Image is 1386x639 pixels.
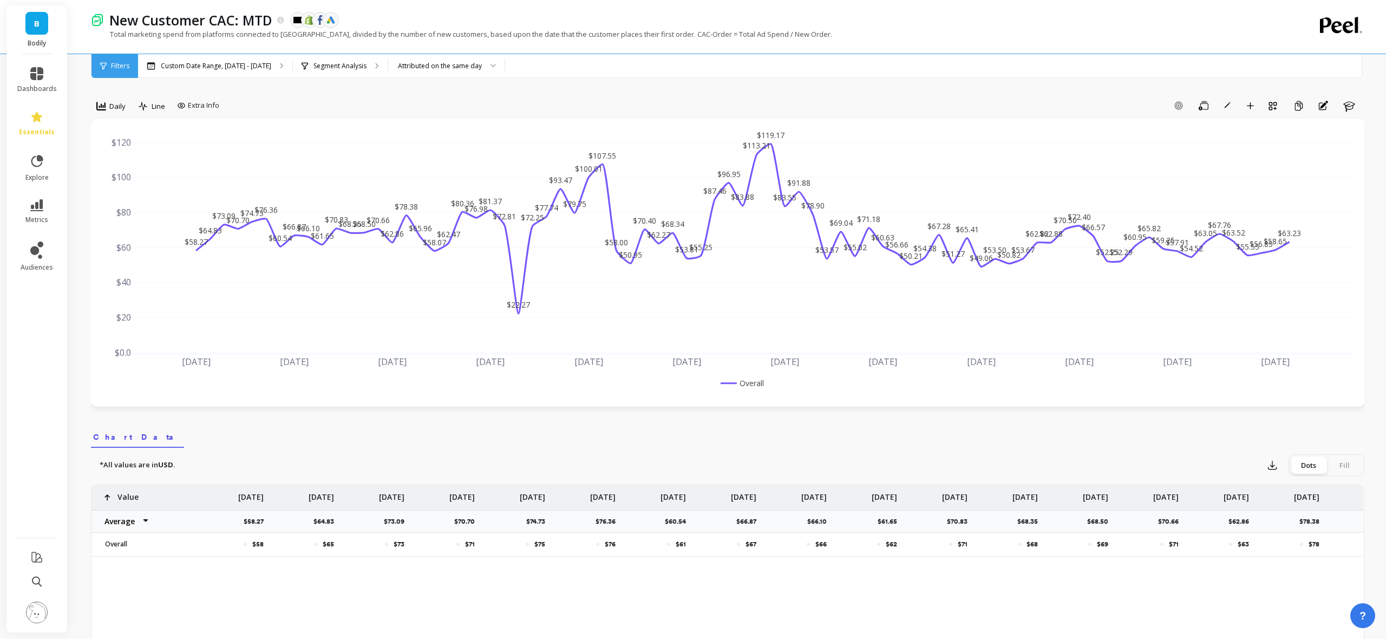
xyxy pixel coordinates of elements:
[1153,485,1179,503] p: [DATE]
[1291,457,1326,474] div: Dots
[1294,485,1319,503] p: [DATE]
[304,15,314,25] img: api.shopify.svg
[379,485,404,503] p: [DATE]
[34,17,40,30] span: B
[238,485,264,503] p: [DATE]
[454,517,481,526] p: $70.70
[91,423,1364,448] nav: Tabs
[100,460,175,471] p: *All values are in
[1309,540,1319,549] p: $78
[93,432,182,442] span: Chart Data
[605,540,616,549] p: $76
[1238,540,1249,549] p: $63
[1097,540,1108,549] p: $69
[449,485,475,503] p: [DATE]
[872,485,897,503] p: [DATE]
[596,517,622,526] p: $76.36
[1158,517,1185,526] p: $70.66
[520,485,545,503] p: [DATE]
[244,517,270,526] p: $58.27
[947,517,974,526] p: $70.83
[161,62,271,70] p: Custom Date Range, [DATE] - [DATE]
[942,485,967,503] p: [DATE]
[1169,540,1179,549] p: $71
[1359,608,1366,623] span: ?
[886,540,897,549] p: $62
[26,602,48,623] img: profile picture
[807,517,833,526] p: $66.10
[665,517,692,526] p: $60.54
[17,39,57,48] p: Bodily
[25,173,49,182] span: explore
[91,14,104,27] img: header icon
[1350,603,1375,628] button: ?
[1299,517,1326,526] p: $78.38
[958,540,967,549] p: $71
[158,460,175,470] strong: USD.
[313,517,341,526] p: $64.83
[315,15,325,25] img: api.fb.svg
[91,29,832,39] p: Total marketing spend from platforms connected to [GEOGRAPHIC_DATA], divided by the number of new...
[117,485,139,503] p: Value
[731,485,756,503] p: [DATE]
[99,540,193,549] p: Overall
[313,62,367,70] p: Segment Analysis
[326,15,336,25] img: api.google.svg
[152,101,165,112] span: Line
[1326,457,1362,474] div: Fill
[526,517,552,526] p: $74.73
[252,540,264,549] p: $58
[1228,517,1256,526] p: $62.86
[25,216,48,224] span: metrics
[398,61,482,71] div: Attributed on the same day
[1087,517,1115,526] p: $68.50
[323,540,334,549] p: $65
[109,101,126,112] span: Daily
[534,540,545,549] p: $75
[109,11,272,29] p: New Customer CAC: MTD
[111,62,129,70] span: Filters
[188,100,219,111] span: Extra Info
[1224,485,1249,503] p: [DATE]
[590,485,616,503] p: [DATE]
[384,517,411,526] p: $73.09
[878,517,904,526] p: $61.65
[676,540,686,549] p: $61
[1012,485,1038,503] p: [DATE]
[801,485,827,503] p: [DATE]
[17,84,57,93] span: dashboards
[815,540,827,549] p: $66
[746,540,756,549] p: $67
[19,128,55,136] span: essentials
[465,540,475,549] p: $71
[309,485,334,503] p: [DATE]
[293,17,303,23] img: api.klaviyo.svg
[394,540,404,549] p: $73
[1017,517,1044,526] p: $68.35
[1027,540,1038,549] p: $68
[661,485,686,503] p: [DATE]
[21,263,53,272] span: audiences
[736,517,763,526] p: $66.87
[1083,485,1108,503] p: [DATE]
